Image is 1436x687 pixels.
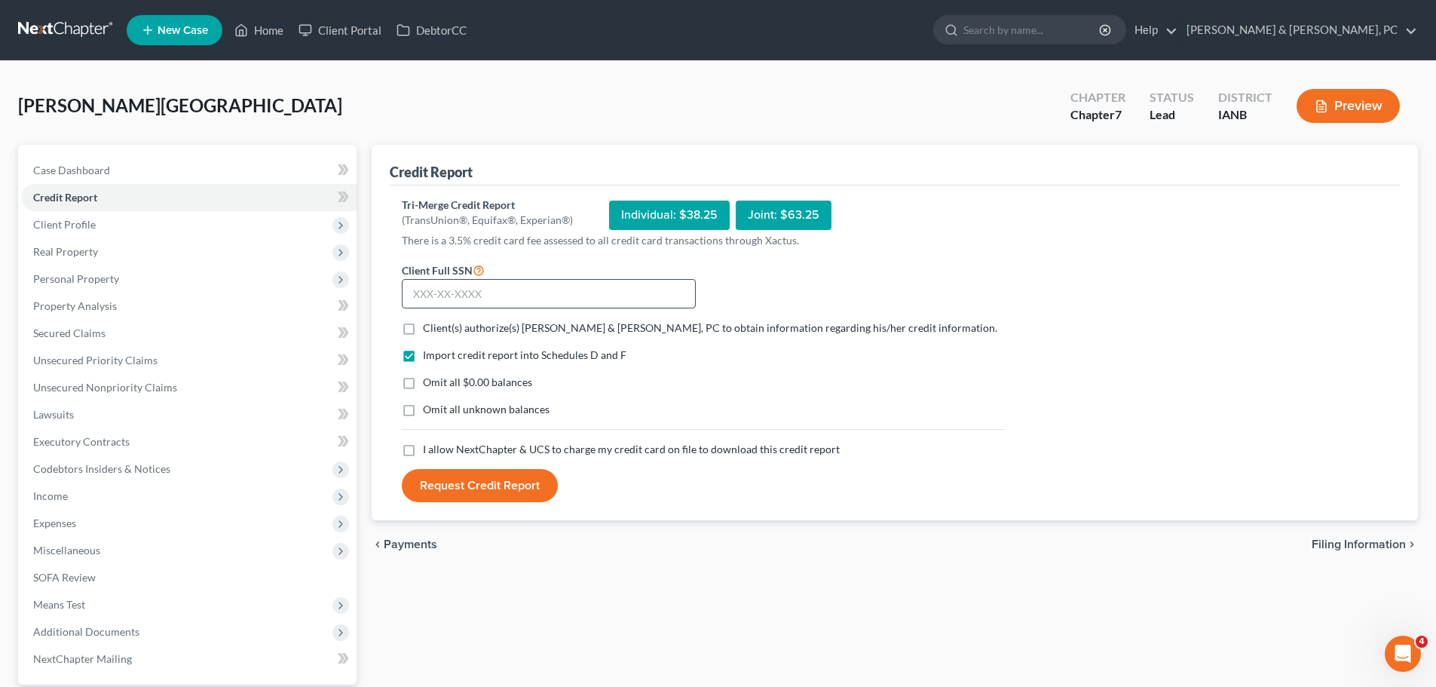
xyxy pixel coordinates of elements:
[21,646,357,673] a: NextChapter Mailing
[423,443,840,455] span: I allow NextChapter & UCS to charge my credit card on file to download this credit report
[33,652,132,665] span: NextChapter Mailing
[384,538,437,551] span: Payments
[402,279,696,309] input: XXX-XX-XXXX
[963,16,1101,44] input: Search by name...
[33,245,98,258] span: Real Property
[1312,538,1406,551] span: Filing Information
[390,163,473,181] div: Credit Report
[402,469,558,502] button: Request Credit Report
[33,598,85,611] span: Means Test
[21,374,357,401] a: Unsecured Nonpriority Claims
[21,401,357,428] a: Lawsuits
[227,17,291,44] a: Home
[21,320,357,347] a: Secured Claims
[372,538,437,551] button: chevron_left Payments
[33,191,97,204] span: Credit Report
[1070,89,1125,106] div: Chapter
[33,435,130,448] span: Executory Contracts
[33,272,119,285] span: Personal Property
[1312,538,1418,551] button: Filing Information chevron_right
[33,462,170,475] span: Codebtors Insiders & Notices
[1150,89,1194,106] div: Status
[33,517,76,529] span: Expenses
[21,347,357,374] a: Unsecured Priority Claims
[21,428,357,455] a: Executory Contracts
[609,201,730,230] div: Individual: $38.25
[402,198,573,213] div: Tri-Merge Credit Report
[33,327,106,339] span: Secured Claims
[1127,17,1177,44] a: Help
[18,94,342,116] span: [PERSON_NAME][GEOGRAPHIC_DATA]
[33,544,100,557] span: Miscellaneous
[33,381,177,394] span: Unsecured Nonpriority Claims
[1115,107,1122,121] span: 7
[1218,106,1272,124] div: IANB
[1416,636,1428,648] span: 4
[33,164,110,176] span: Case Dashboard
[21,157,357,184] a: Case Dashboard
[1385,636,1421,672] iframe: Intercom live chat
[33,408,74,421] span: Lawsuits
[33,218,96,231] span: Client Profile
[402,213,573,228] div: (TransUnion®, Equifax®, Experian®)
[291,17,389,44] a: Client Portal
[21,564,357,591] a: SOFA Review
[423,348,626,361] span: Import credit report into Schedules D and F
[402,233,1005,248] p: There is a 3.5% credit card fee assessed to all credit card transactions through Xactus.
[33,625,139,638] span: Additional Documents
[33,299,117,312] span: Property Analysis
[1179,17,1417,44] a: [PERSON_NAME] & [PERSON_NAME], PC
[21,293,357,320] a: Property Analysis
[1070,106,1125,124] div: Chapter
[1406,538,1418,551] i: chevron_right
[33,489,68,502] span: Income
[1297,89,1400,123] button: Preview
[423,403,550,416] span: Omit all unknown balances
[21,184,357,211] a: Credit Report
[1150,106,1194,124] div: Lead
[389,17,474,44] a: DebtorCC
[423,376,532,388] span: Omit all $0.00 balances
[33,354,158,367] span: Unsecured Priority Claims
[158,25,208,36] span: New Case
[736,201,831,230] div: Joint: $63.25
[1218,89,1272,106] div: District
[372,538,384,551] i: chevron_left
[423,321,997,334] span: Client(s) authorize(s) [PERSON_NAME] & [PERSON_NAME], PC to obtain information regarding his/her ...
[33,571,96,584] span: SOFA Review
[402,264,473,277] span: Client Full SSN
